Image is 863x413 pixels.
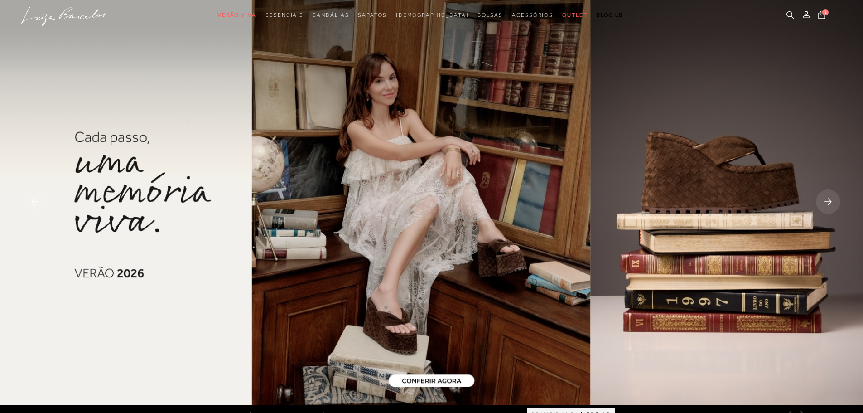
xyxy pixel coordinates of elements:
[358,7,386,24] a: categoryNavScreenReaderText
[477,7,503,24] a: categoryNavScreenReaderText
[217,7,256,24] a: categoryNavScreenReaderText
[313,12,349,18] span: Sandálias
[597,12,623,18] span: BLOG LB
[512,7,553,24] a: categoryNavScreenReaderText
[217,12,256,18] span: Verão Viva
[313,7,349,24] a: categoryNavScreenReaderText
[815,10,828,22] button: 1
[265,12,304,18] span: Essenciais
[597,7,623,24] a: BLOG LB
[396,7,469,24] a: noSubCategoriesText
[265,7,304,24] a: categoryNavScreenReaderText
[358,12,386,18] span: Sapatos
[562,12,588,18] span: Outlet
[562,7,588,24] a: categoryNavScreenReaderText
[477,12,503,18] span: Bolsas
[822,9,829,15] span: 1
[396,12,469,18] span: [DEMOGRAPHIC_DATA]
[512,12,553,18] span: Acessórios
